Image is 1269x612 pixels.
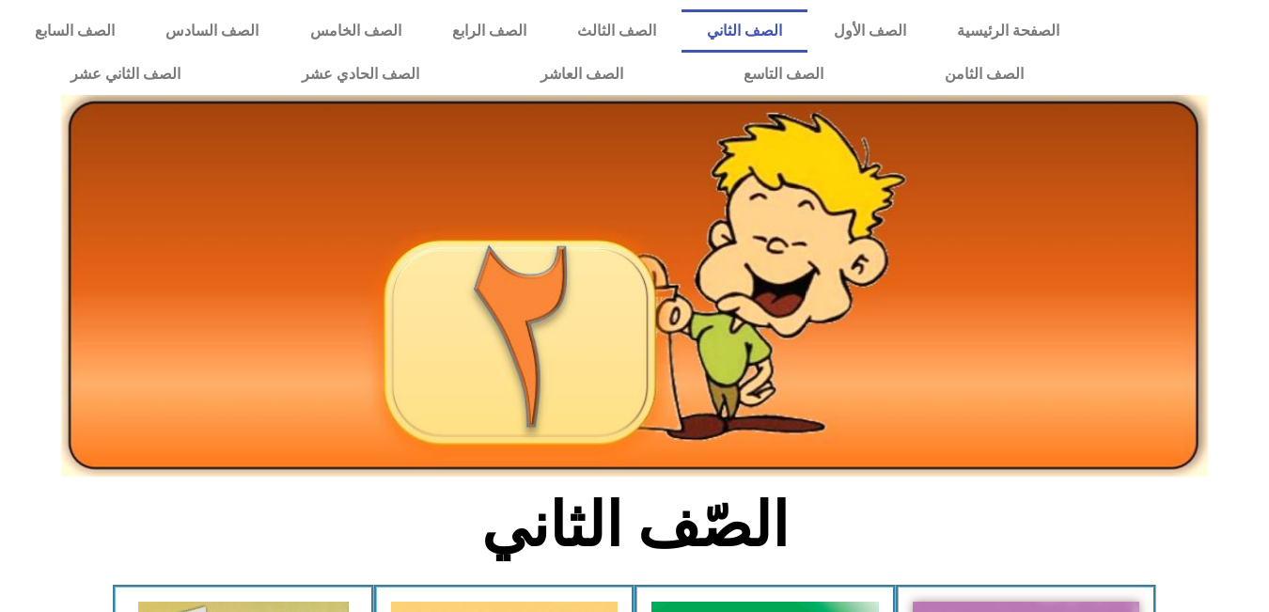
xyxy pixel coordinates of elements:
[9,9,140,53] a: الصف السابع
[324,489,946,562] h2: الصّف الثاني
[285,9,427,53] a: الصف الخامس
[681,9,807,53] a: الصف الثاني
[807,9,931,53] a: الصف الأول
[683,53,885,96] a: الصف التاسع
[140,9,284,53] a: الصف السادس
[427,9,552,53] a: الصف الرابع
[241,53,479,96] a: الصف الحادي عشر
[9,53,241,96] a: الصف الثاني عشر
[885,53,1085,96] a: الصف الثامن
[932,9,1085,53] a: الصفحة الرئيسية
[479,53,683,96] a: الصف العاشر
[552,9,681,53] a: الصف الثالث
